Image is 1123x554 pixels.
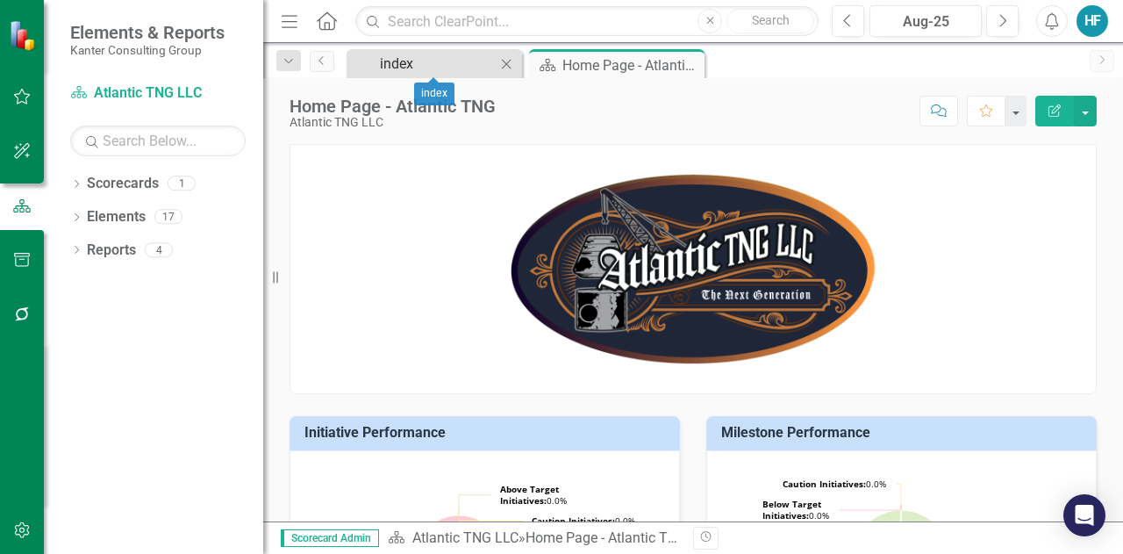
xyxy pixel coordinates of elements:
tspan: Below Target Initiatives: [762,498,822,522]
text: 0.0% [762,498,829,522]
text: 0.0% [532,514,635,527]
input: Search Below... [70,126,246,156]
a: index [351,53,496,75]
div: Home Page - Atlantic TNG [526,529,687,546]
tspan: Caution Initiatives: [783,478,866,490]
h3: Initiative Performance [304,425,671,441]
div: 4 [145,242,173,257]
div: » [388,529,680,549]
span: Scorecard Admin [281,529,379,547]
h3: Milestone Performance [721,425,1088,441]
input: Search ClearPoint... [355,6,819,37]
a: Atlantic TNG LLC [412,529,519,546]
div: Aug-25 [876,11,976,32]
a: Scorecards [87,174,159,194]
div: index [414,83,454,105]
div: Atlantic TNG LLC [290,116,496,129]
small: Kanter Consulting Group [70,43,225,57]
button: Search [726,9,814,33]
tspan: Caution Initiatives: [532,514,615,527]
img: ClearPoint Strategy [9,20,39,51]
div: index [380,53,496,75]
a: Atlantic TNG LLC [70,83,246,104]
div: 1 [168,176,196,191]
div: Open Intercom Messenger [1063,494,1105,536]
div: 17 [154,210,182,225]
a: Reports [87,241,136,261]
img: Atlantic TNG - The Next Generation [509,172,878,366]
tspan: Above Target Initiatives: [500,483,560,507]
span: Elements & Reports [70,22,225,43]
text: 0.0% [783,478,886,490]
div: Home Page - Atlantic TNG [290,97,496,116]
span: Search [752,13,790,27]
button: HF [1077,5,1108,37]
a: Elements [87,207,146,227]
text: 0.0% [500,483,567,507]
div: Home Page - Atlantic TNG [562,54,700,76]
button: Aug-25 [869,5,982,37]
